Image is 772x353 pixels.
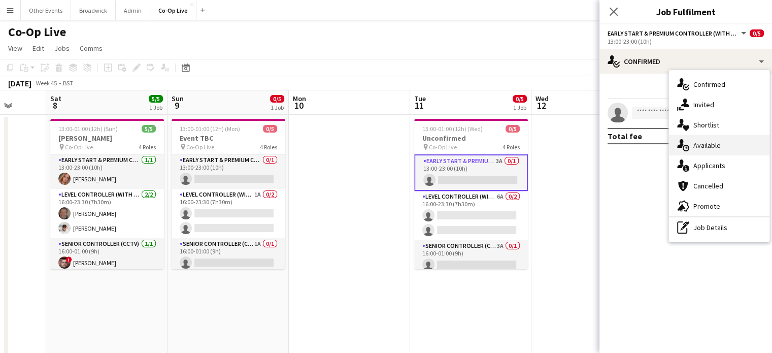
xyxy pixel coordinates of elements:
[693,80,725,89] span: Confirmed
[172,154,285,189] app-card-role: Early Start & Premium Controller (with CCTV)0/113:00-23:00 (10h)
[669,217,769,238] div: Job Details
[49,100,61,111] span: 8
[80,44,103,53] span: Comms
[76,42,107,55] a: Comms
[750,29,764,37] span: 0/5
[535,94,549,103] span: Wed
[116,1,150,20] button: Admin
[21,1,71,20] button: Other Events
[66,256,72,263] span: !
[693,120,719,130] span: Shortlist
[58,125,118,133] span: 13:00-01:00 (12h) (Sun)
[172,134,285,143] h3: Event TBC
[414,240,528,275] app-card-role: Senior Controller (CCTV)3A0/116:00-01:00 (9h)
[263,125,277,133] span: 0/5
[50,154,164,189] app-card-role: Early Start & Premium Controller (with CCTV)1/113:00-23:00 (10h)[PERSON_NAME]
[8,44,22,53] span: View
[270,95,284,103] span: 0/5
[608,29,748,37] button: Early Start & Premium Controller (with CCTV)
[429,143,457,151] span: Co-Op Live
[413,100,426,111] span: 11
[8,78,31,88] div: [DATE]
[71,1,116,20] button: Broadwick
[291,100,306,111] span: 10
[186,143,214,151] span: Co-Op Live
[170,100,184,111] span: 9
[142,125,156,133] span: 5/5
[693,141,721,150] span: Available
[139,143,156,151] span: 4 Roles
[414,119,528,269] app-job-card: 13:00-01:00 (12h) (Wed)0/5Unconfirmed Co-Op Live4 RolesEarly Start & Premium Controller (with CCT...
[50,42,74,55] a: Jobs
[54,44,70,53] span: Jobs
[293,94,306,103] span: Mon
[63,79,73,87] div: BST
[506,125,520,133] span: 0/5
[599,5,772,18] h3: Job Fulfilment
[693,100,714,109] span: Invited
[4,42,26,55] a: View
[414,94,426,103] span: Tue
[172,189,285,238] app-card-role: Level Controller (with CCTV)1A0/216:00-23:30 (7h30m)
[50,238,164,273] app-card-role: Senior Controller (CCTV)1/116:00-01:00 (9h)![PERSON_NAME]
[599,49,772,74] div: Confirmed
[271,104,284,111] div: 1 Job
[50,189,164,238] app-card-role: Level Controller (with CCTV)2/216:00-23:30 (7h30m)[PERSON_NAME][PERSON_NAME]
[608,131,642,141] div: Total fee
[180,125,240,133] span: 13:00-01:00 (12h) (Mon)
[693,202,720,211] span: Promote
[33,79,59,87] span: Week 45
[414,191,528,240] app-card-role: Level Controller (with CCTV)6A0/216:00-23:30 (7h30m)
[693,181,723,190] span: Cancelled
[172,119,285,269] app-job-card: 13:00-01:00 (12h) (Mon)0/5Event TBC Co-Op Live4 RolesEarly Start & Premium Controller (with CCTV)...
[150,1,196,20] button: Co-Op Live
[502,143,520,151] span: 4 Roles
[28,42,48,55] a: Edit
[414,134,528,143] h3: Unconfirmed
[50,134,164,143] h3: [PERSON_NAME]
[513,95,527,103] span: 0/5
[608,29,740,37] span: Early Start & Premium Controller (with CCTV)
[513,104,526,111] div: 1 Job
[693,161,725,170] span: Applicants
[50,119,164,269] app-job-card: 13:00-01:00 (12h) (Sun)5/5[PERSON_NAME] Co-Op Live4 RolesEarly Start & Premium Controller (with C...
[422,125,483,133] span: 13:00-01:00 (12h) (Wed)
[8,24,66,40] h1: Co-Op Live
[260,143,277,151] span: 4 Roles
[534,100,549,111] span: 12
[608,38,764,45] div: 13:00-23:00 (10h)
[50,94,61,103] span: Sat
[414,154,528,191] app-card-role: Early Start & Premium Controller (with CCTV)3A0/113:00-23:00 (10h)
[172,94,184,103] span: Sun
[149,104,162,111] div: 1 Job
[65,143,93,151] span: Co-Op Live
[149,95,163,103] span: 5/5
[32,44,44,53] span: Edit
[172,238,285,273] app-card-role: Senior Controller (CCTV)1A0/116:00-01:00 (9h)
